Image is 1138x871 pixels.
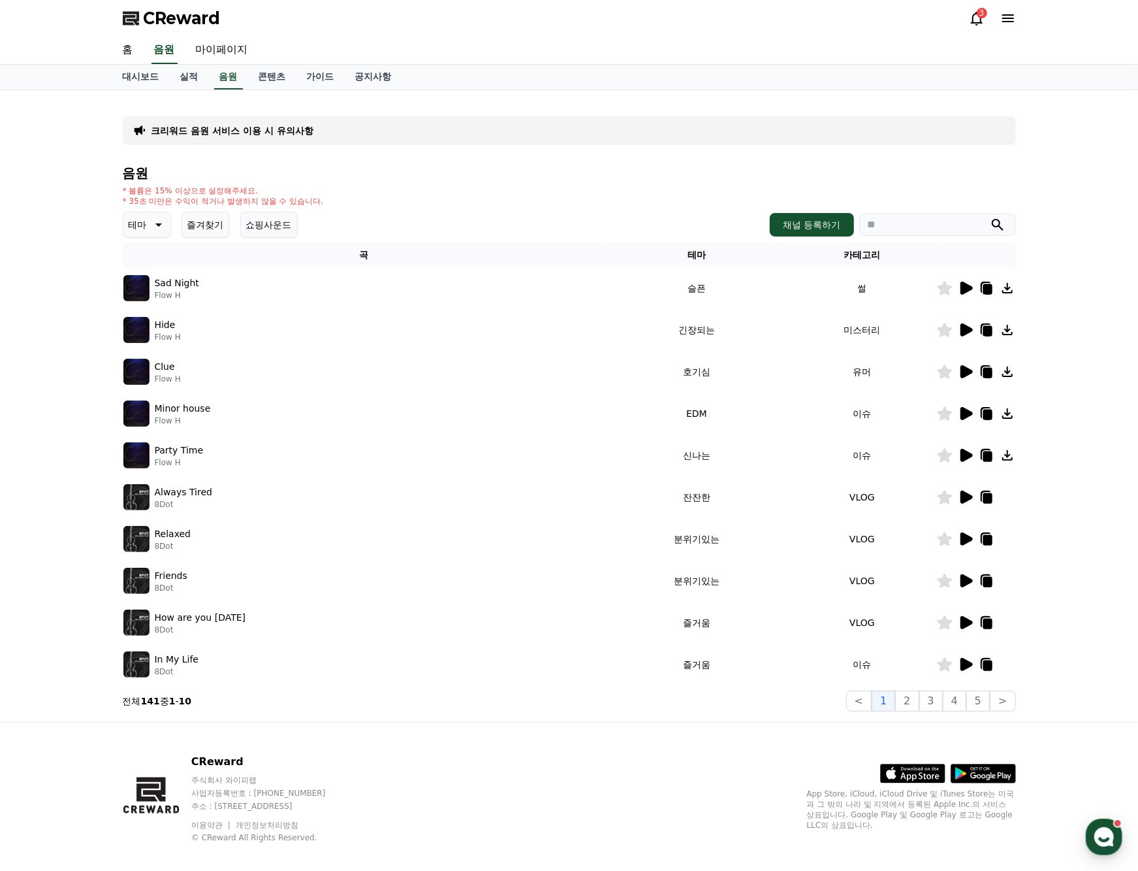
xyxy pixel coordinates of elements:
td: 호기심 [605,351,789,393]
p: Hide [155,318,176,332]
td: VLOG [788,476,936,518]
p: Flow H [155,416,211,426]
span: CReward [144,8,221,29]
p: In My Life [155,653,199,666]
td: 유머 [788,351,936,393]
button: 즐겨찾기 [182,212,230,238]
td: VLOG [788,602,936,644]
p: Sad Night [155,276,199,290]
td: 슬픈 [605,267,789,309]
td: 즐거움 [605,602,789,644]
button: > [990,691,1015,712]
span: 대화 [119,435,135,445]
a: 콘텐츠 [248,65,296,90]
p: App Store, iCloud, iCloud Drive 및 iTunes Store는 미국과 그 밖의 나라 및 지역에서 등록된 Apple Inc.의 서비스 상표입니다. Goo... [807,789,1016,830]
p: 전체 중 - [123,695,192,708]
td: 이슈 [788,644,936,685]
a: 실적 [170,65,209,90]
p: How are you [DATE] [155,611,246,625]
p: 사업자등록번호 : [PHONE_NUMBER] [191,788,351,798]
p: Clue [155,360,175,374]
button: 2 [895,691,919,712]
th: 테마 [605,243,789,267]
button: 1 [872,691,895,712]
span: 설정 [202,434,217,444]
p: Always Tired [155,485,212,499]
button: 쇼핑사운드 [240,212,298,238]
td: 분위기있는 [605,518,789,560]
img: music [123,359,150,385]
p: Flow H [155,374,181,384]
strong: 141 [141,696,160,706]
img: music [123,317,150,343]
button: 3 [919,691,943,712]
p: Flow H [155,457,204,468]
button: 5 [966,691,990,712]
a: 대화 [86,414,168,447]
p: 8Dot [155,541,191,551]
td: 신나는 [605,435,789,476]
p: 8Dot [155,625,246,635]
p: CReward [191,754,351,770]
a: 홈 [4,414,86,447]
p: Party Time [155,444,204,457]
span: 홈 [41,434,49,444]
td: EDM [605,393,789,435]
img: music [123,651,150,678]
a: 대시보드 [112,65,170,90]
a: 이용약관 [191,821,232,830]
p: Friends [155,569,187,583]
td: 긴장되는 [605,309,789,351]
img: music [123,568,150,594]
td: 잔잔한 [605,476,789,518]
img: music [123,275,150,301]
td: VLOG [788,560,936,602]
a: 홈 [112,37,144,64]
div: 3 [977,8,987,18]
p: Flow H [155,290,199,301]
a: 크리워드 음원 서비스 이용 시 유의사항 [151,124,313,137]
img: music [123,484,150,510]
a: 마이페이지 [185,37,259,64]
p: 주식회사 와이피랩 [191,775,351,785]
a: CReward [123,8,221,29]
a: 음원 [151,37,178,64]
button: 4 [943,691,966,712]
a: 3 [969,10,985,26]
p: Minor house [155,402,211,416]
img: music [123,401,150,427]
td: 분위기있는 [605,560,789,602]
td: 미스터리 [788,309,936,351]
img: music [123,526,150,552]
a: 공지사항 [345,65,402,90]
p: 8Dot [155,666,199,677]
p: 8Dot [155,499,212,510]
td: 이슈 [788,393,936,435]
img: music [123,610,150,636]
td: 즐거움 [605,644,789,685]
button: 테마 [123,212,171,238]
th: 카테고리 [788,243,936,267]
p: 8Dot [155,583,187,593]
td: VLOG [788,518,936,560]
td: 이슈 [788,435,936,476]
p: 주소 : [STREET_ADDRESS] [191,801,351,812]
button: 채널 등록하기 [770,213,853,237]
p: * 볼륨은 15% 이상으로 설정해주세요. [123,186,324,196]
p: © CReward All Rights Reserved. [191,832,351,843]
button: < [846,691,872,712]
strong: 10 [179,696,191,706]
p: 테마 [129,216,147,234]
a: 개인정보처리방침 [236,821,298,830]
a: 음원 [214,65,243,90]
th: 곡 [123,243,605,267]
h4: 음원 [123,166,1016,180]
p: Relaxed [155,527,191,541]
a: 가이드 [296,65,345,90]
td: 썰 [788,267,936,309]
a: 설정 [168,414,251,447]
img: music [123,442,150,468]
strong: 1 [169,696,176,706]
